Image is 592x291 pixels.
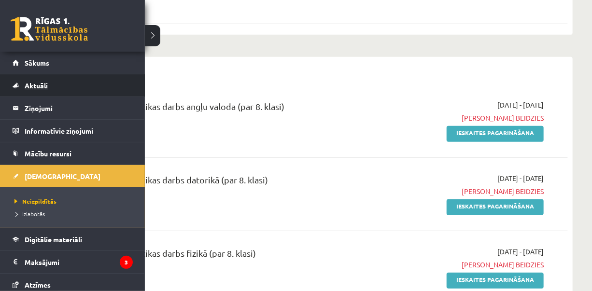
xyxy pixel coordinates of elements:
span: Digitālie materiāli [25,235,82,244]
a: Digitālie materiāli [13,228,133,250]
span: [PERSON_NAME] beidzies [396,186,544,196]
span: Atzīmes [25,280,51,289]
a: Neizpildītās [12,197,135,206]
span: [DATE] - [DATE] [497,247,544,257]
span: [DEMOGRAPHIC_DATA] [25,172,100,180]
div: 9.a klases diagnostikas darbs fizikā (par 8. klasi) [72,247,382,264]
a: Sākums [13,52,133,74]
span: Izlabotās [12,210,45,218]
span: [PERSON_NAME] beidzies [396,113,544,123]
a: Ieskaites pagarināšana [447,273,544,289]
a: Izlabotās [12,209,135,218]
span: Sākums [25,58,49,67]
legend: Ziņojumi [25,97,133,119]
a: Ieskaites pagarināšana [447,199,544,215]
a: Ziņojumi [13,97,133,119]
span: Mācību resursi [25,149,71,158]
a: Rīgas 1. Tālmācības vidusskola [11,17,88,41]
span: [DATE] - [DATE] [497,173,544,183]
span: Neizpildītās [12,197,56,205]
div: 9.a klases diagnostikas darbs angļu valodā (par 8. klasi) [72,100,382,118]
legend: Maksājumi [25,251,133,273]
span: Aktuāli [25,81,48,90]
legend: Informatīvie ziņojumi [25,120,133,142]
a: Informatīvie ziņojumi [13,120,133,142]
span: [PERSON_NAME] beidzies [396,260,544,270]
a: Ieskaites pagarināšana [447,126,544,142]
div: 9.a klases diagnostikas darbs datorikā (par 8. klasi) [72,173,382,191]
a: [DEMOGRAPHIC_DATA] [13,165,133,187]
span: [DATE] - [DATE] [497,100,544,110]
a: Maksājumi3 [13,251,133,273]
a: Mācību resursi [13,142,133,165]
a: Aktuāli [13,74,133,97]
i: 3 [120,256,133,269]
